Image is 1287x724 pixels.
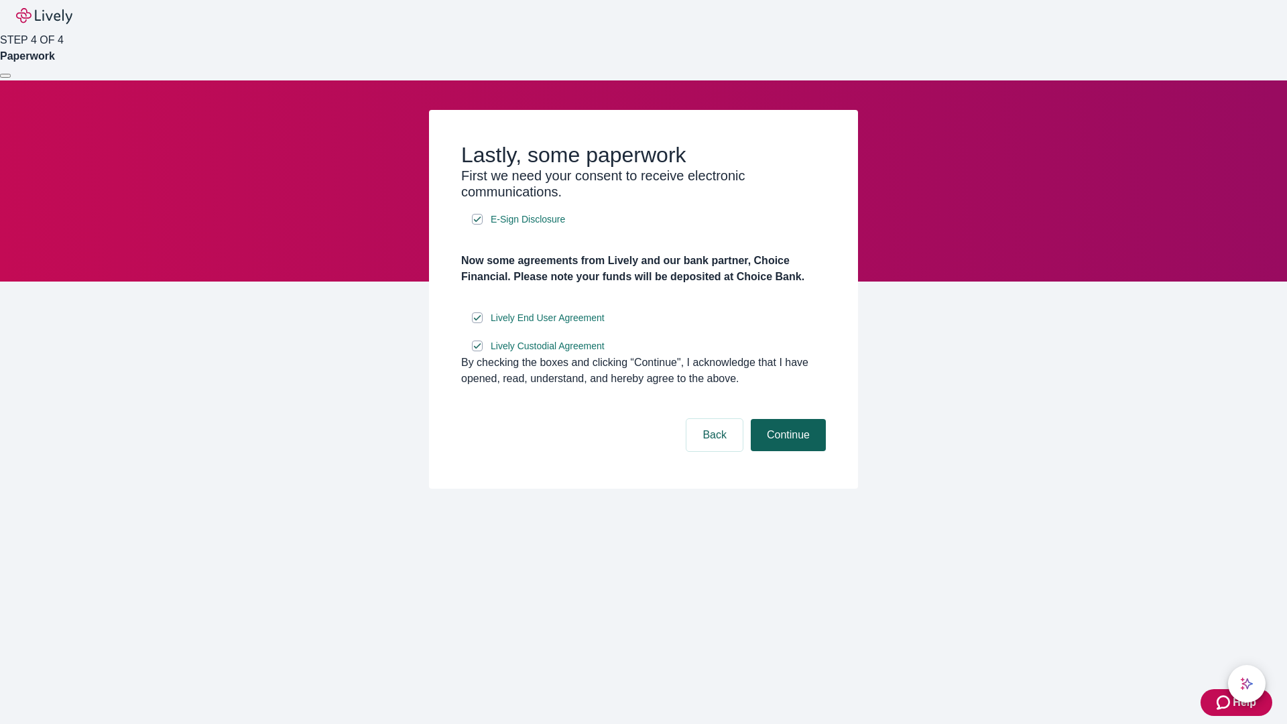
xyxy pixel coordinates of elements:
[491,339,605,353] span: Lively Custodial Agreement
[488,338,607,355] a: e-sign disclosure document
[1217,695,1233,711] svg: Zendesk support icon
[461,168,826,200] h3: First we need your consent to receive electronic communications.
[491,311,605,325] span: Lively End User Agreement
[1240,677,1253,690] svg: Lively AI Assistant
[461,142,826,168] h2: Lastly, some paperwork
[1228,665,1266,703] button: chat
[488,310,607,326] a: e-sign disclosure document
[1233,695,1256,711] span: Help
[461,355,826,387] div: By checking the boxes and clicking “Continue", I acknowledge that I have opened, read, understand...
[491,213,565,227] span: E-Sign Disclosure
[1201,689,1272,716] button: Zendesk support iconHelp
[751,419,826,451] button: Continue
[461,253,826,285] h4: Now some agreements from Lively and our bank partner, Choice Financial. Please note your funds wi...
[488,211,568,228] a: e-sign disclosure document
[686,419,743,451] button: Back
[16,8,72,24] img: Lively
